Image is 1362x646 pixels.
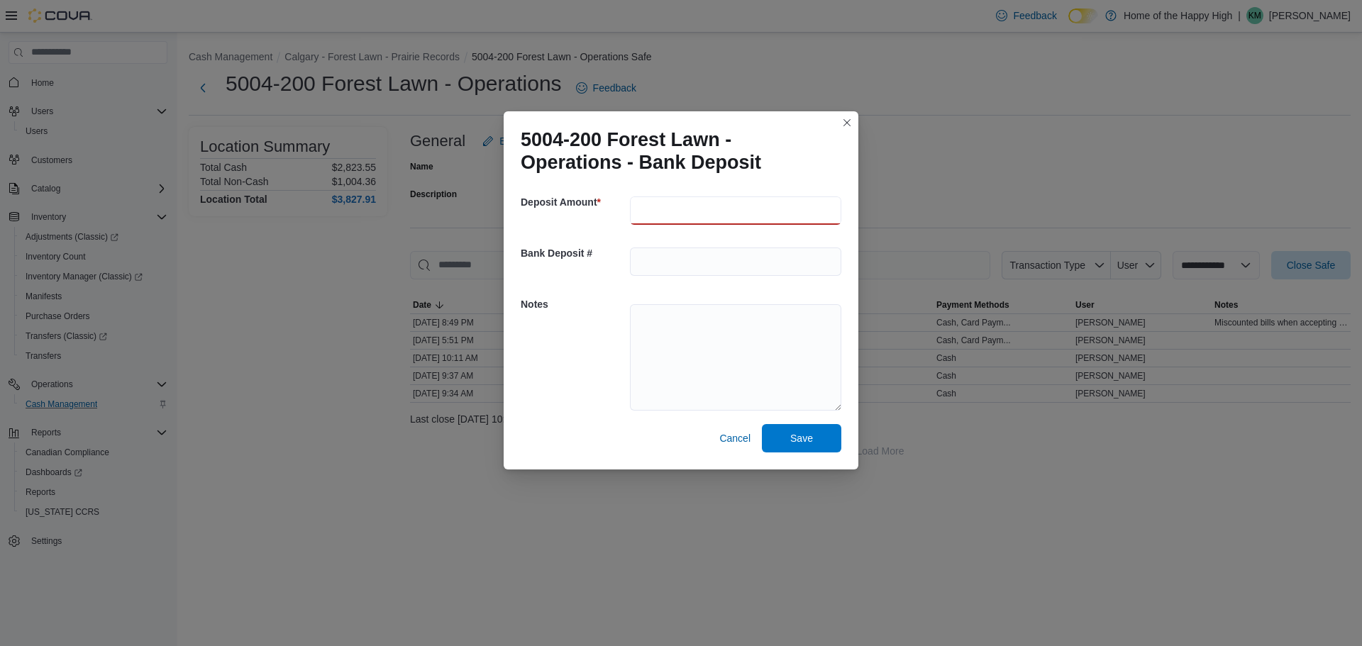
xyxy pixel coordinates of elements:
[790,431,813,445] span: Save
[714,424,756,452] button: Cancel
[521,128,830,174] h1: 5004-200 Forest Lawn - Operations - Bank Deposit
[719,431,751,445] span: Cancel
[521,188,627,216] h5: Deposit Amount
[521,239,627,267] h5: Bank Deposit #
[762,424,841,452] button: Save
[838,114,856,131] button: Closes this modal window
[521,290,627,318] h5: Notes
